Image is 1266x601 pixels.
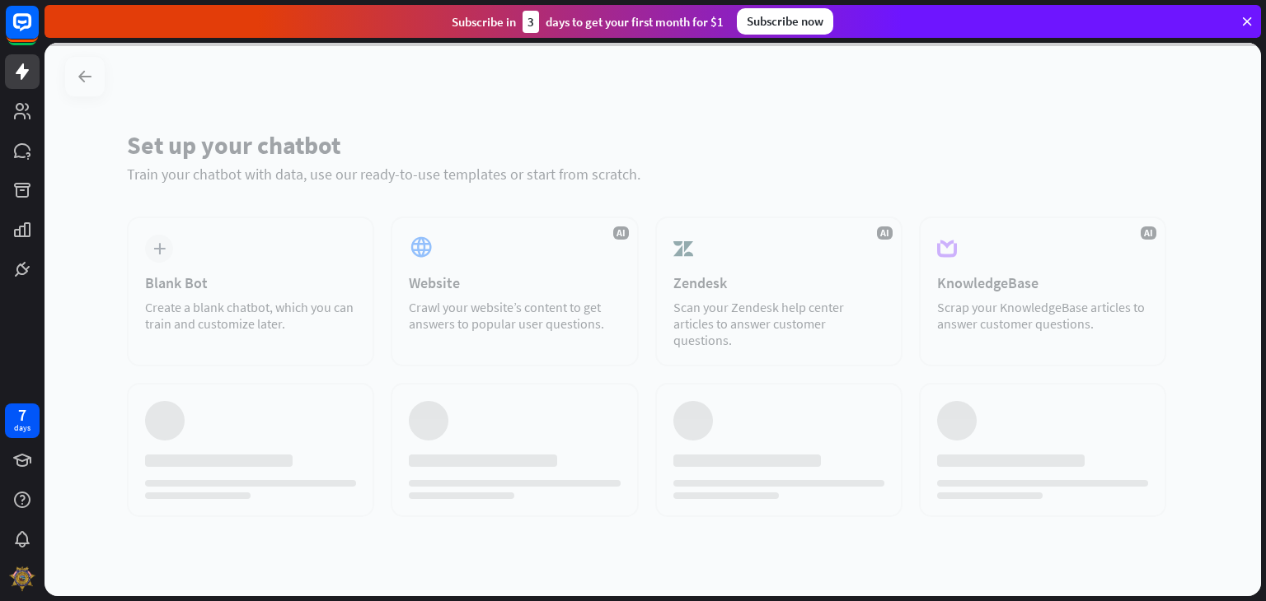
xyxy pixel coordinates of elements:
[523,11,539,33] div: 3
[452,11,724,33] div: Subscribe in days to get your first month for $1
[18,408,26,422] div: 7
[737,8,833,35] div: Subscribe now
[14,422,30,434] div: days
[5,403,40,438] a: 7 days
